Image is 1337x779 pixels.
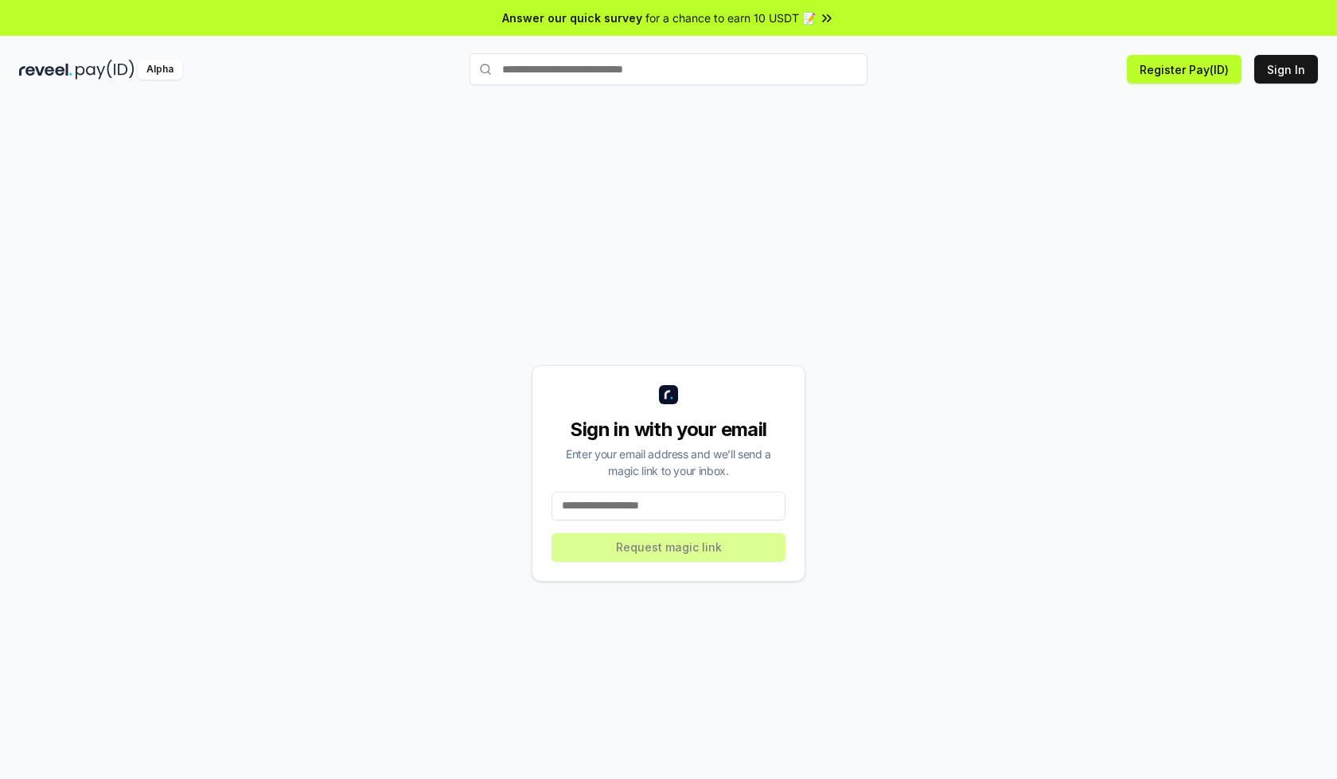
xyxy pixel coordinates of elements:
img: logo_small [659,385,678,404]
button: Register Pay(ID) [1127,55,1241,84]
span: Answer our quick survey [502,10,642,26]
img: pay_id [76,60,134,80]
img: reveel_dark [19,60,72,80]
div: Alpha [138,60,182,80]
div: Sign in with your email [552,417,785,442]
div: Enter your email address and we’ll send a magic link to your inbox. [552,446,785,479]
span: for a chance to earn 10 USDT 📝 [645,10,816,26]
button: Sign In [1254,55,1318,84]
